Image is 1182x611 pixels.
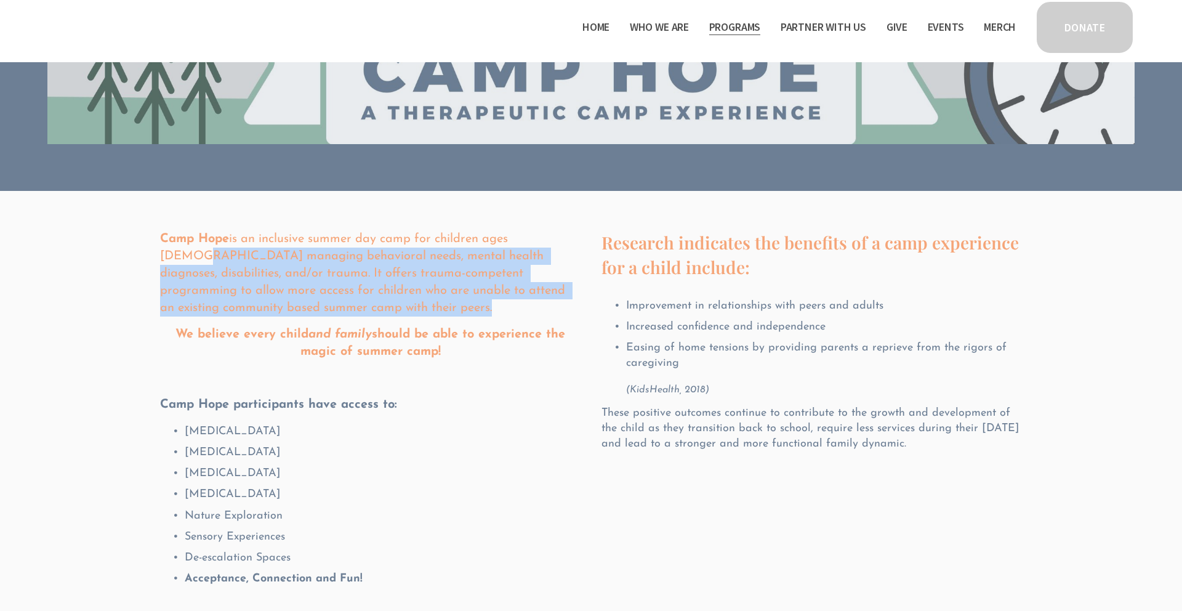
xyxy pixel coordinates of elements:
a: Events [928,17,964,37]
strong: Camp Hope participants have access to: [160,399,397,411]
a: Merch [984,17,1016,37]
p: [MEDICAL_DATA] [185,466,581,482]
p: [MEDICAL_DATA] [185,487,581,503]
p: [MEDICAL_DATA] [185,445,581,461]
a: Home [582,17,609,37]
p: Easing of home tensions by providing parents a reprieve from the rigors of caregiving [626,341,1022,371]
span: Partner With Us [781,18,866,36]
a: Give [886,17,907,37]
p: De-escalation Spaces [185,551,581,566]
strong: Camp Hope [160,233,229,245]
p: Increased confidence and independence [626,320,1022,335]
strong: Acceptance, Connection and Fun! [185,573,363,585]
span: Who We Are [630,18,689,36]
a: folder dropdown [630,17,689,37]
a: folder dropdown [781,17,866,37]
span: Programs [709,18,761,36]
p: [MEDICAL_DATA] [185,424,581,440]
em: (KidsHealth, 2018) [626,385,709,395]
p: Nature Exploration [185,509,581,524]
p: These positive outcomes continue to contribute to the growth and development of the child as they... [601,406,1022,453]
p: Sensory Experiences [185,530,581,545]
em: and family [308,328,372,341]
p: Improvement in relationships with peers and adults [626,299,1022,314]
h4: Research indicates the benefits of a camp experience for a child include: [601,230,1022,280]
p: is an inclusive summer day camp for children ages [DEMOGRAPHIC_DATA] managing behavioral needs, m... [160,230,581,317]
a: folder dropdown [709,17,761,37]
strong: We believe every child should be able to experience the magic of summer camp! [175,328,569,358]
